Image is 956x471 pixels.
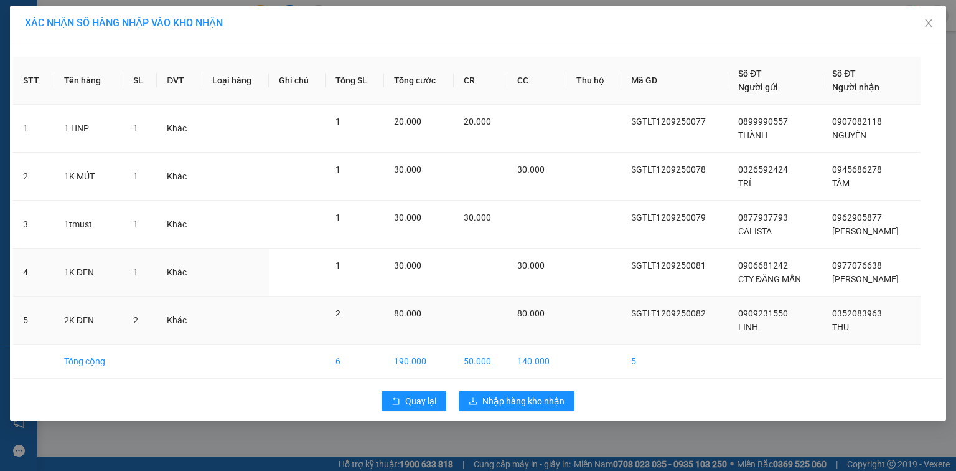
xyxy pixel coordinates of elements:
[54,57,123,105] th: Tên hàng
[394,308,421,318] span: 80.000
[384,345,454,379] td: 190.000
[832,226,899,236] span: [PERSON_NAME]
[738,164,788,174] span: 0326592424
[738,308,788,318] span: 0909231550
[832,117,882,126] span: 0907082118
[631,212,706,222] span: SGTLT1209250079
[54,153,123,201] td: 1K MÚT
[394,260,421,270] span: 30.000
[54,105,123,153] td: 1 HNP
[13,297,54,345] td: 5
[464,117,491,126] span: 20.000
[133,219,138,229] span: 1
[384,57,454,105] th: Tổng cước
[335,260,340,270] span: 1
[326,345,384,379] td: 6
[832,260,882,270] span: 0977076638
[507,57,566,105] th: CC
[621,57,728,105] th: Mã GD
[54,297,123,345] td: 2K ĐEN
[382,391,446,411] button: rollbackQuay lại
[394,164,421,174] span: 30.000
[391,397,400,407] span: rollback
[54,345,123,379] td: Tổng cộng
[517,308,545,318] span: 80.000
[157,153,202,201] td: Khác
[738,212,788,222] span: 0877937793
[269,57,326,105] th: Ghi chú
[394,117,421,126] span: 20.000
[832,82,879,92] span: Người nhận
[25,17,223,29] span: XÁC NHẬN SỐ HÀNG NHẬP VÀO KHO NHẬN
[517,260,545,270] span: 30.000
[54,249,123,297] td: 1K ĐEN
[469,397,477,407] span: download
[54,201,123,249] td: 1tmust
[157,201,202,249] td: Khác
[13,57,54,105] th: STT
[738,117,788,126] span: 0899990557
[631,117,706,126] span: SGTLT1209250077
[123,57,157,105] th: SL
[202,57,269,105] th: Loại hàng
[13,105,54,153] td: 1
[482,394,565,408] span: Nhập hàng kho nhận
[13,153,54,201] td: 2
[157,297,202,345] td: Khác
[133,123,138,133] span: 1
[517,164,545,174] span: 30.000
[133,267,138,277] span: 1
[738,178,751,188] span: TRÍ
[621,345,728,379] td: 5
[738,322,758,332] span: LINH
[738,69,762,78] span: Số ĐT
[335,308,340,318] span: 2
[13,249,54,297] td: 4
[133,171,138,181] span: 1
[405,394,436,408] span: Quay lại
[459,391,574,411] button: downloadNhập hàng kho nhận
[326,57,384,105] th: Tổng SL
[394,212,421,222] span: 30.000
[738,274,801,284] span: CTY ĐĂNG MẪN
[832,164,882,174] span: 0945686278
[832,130,866,140] span: NGUYÊN
[738,130,767,140] span: THÀNH
[738,260,788,270] span: 0906681242
[133,315,138,325] span: 2
[335,164,340,174] span: 1
[631,308,706,318] span: SGTLT1209250082
[157,57,202,105] th: ĐVT
[911,6,946,41] button: Close
[832,308,882,318] span: 0352083963
[157,105,202,153] td: Khác
[335,117,340,126] span: 1
[832,212,882,222] span: 0962905877
[566,57,621,105] th: Thu hộ
[507,345,566,379] td: 140.000
[454,57,507,105] th: CR
[335,212,340,222] span: 1
[738,82,778,92] span: Người gửi
[464,212,491,222] span: 30.000
[832,178,850,188] span: TÂM
[924,18,934,28] span: close
[454,345,507,379] td: 50.000
[832,322,849,332] span: THU
[157,249,202,297] td: Khác
[738,226,772,236] span: CALISTA
[832,69,856,78] span: Số ĐT
[631,164,706,174] span: SGTLT1209250078
[832,274,899,284] span: [PERSON_NAME]
[631,260,706,270] span: SGTLT1209250081
[13,201,54,249] td: 3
